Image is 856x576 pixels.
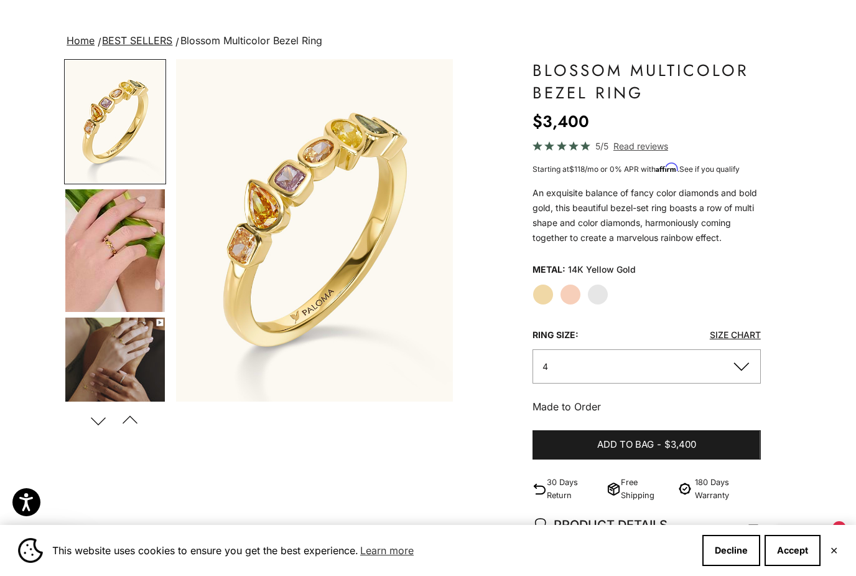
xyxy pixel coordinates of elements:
button: Accept [765,535,821,566]
button: Go to item 1 [64,59,166,184]
a: Learn more [358,541,416,560]
p: Made to Order [533,399,761,415]
button: Go to item 5 [64,188,166,313]
span: $118 [569,164,585,174]
img: Cookie banner [18,538,43,563]
div: Item 1 of 16 [176,59,453,402]
span: 4 [542,361,548,372]
span: Starting at /mo or 0% APR with . [533,164,740,174]
button: Go to item 6 [64,316,166,442]
button: Close [830,547,838,554]
span: PRODUCT DETAILS [533,514,668,536]
span: $3,400 [664,437,696,453]
img: #YellowGold #RoseGold #WhiteGold [65,318,165,441]
button: Decline [702,535,760,566]
img: #YellowGold #RoseGold #WhiteGold [65,189,165,312]
a: BEST SELLERS [102,34,172,47]
a: Home [67,34,95,47]
span: Affirm [656,163,677,172]
legend: Metal: [533,260,565,279]
button: Add to bag-$3,400 [533,430,761,460]
variant-option-value: 14K Yellow Gold [568,260,636,279]
img: #YellowGold [65,60,165,183]
span: This website uses cookies to ensure you get the best experience. [52,541,692,560]
p: Free Shipping [621,476,670,502]
button: 4 [533,349,761,384]
h1: Blossom Multicolor Bezel Ring [533,59,761,104]
nav: breadcrumbs [64,32,792,50]
p: 30 Days Return [547,476,601,502]
legend: Ring Size: [533,326,579,344]
span: Add to bag [597,437,654,453]
a: See if you qualify - Learn more about Affirm Financing (opens in modal) [679,164,740,174]
span: Blossom Multicolor Bezel Ring [180,34,322,47]
span: 5/5 [595,139,608,153]
a: Size Chart [710,329,761,340]
sale-price: $3,400 [533,109,589,134]
span: Read reviews [613,139,668,153]
p: 180 Days Warranty [695,476,761,502]
summary: PRODUCT DETAILS [533,502,761,548]
img: #YellowGold [176,59,453,402]
a: 5/5 Read reviews [533,139,761,153]
p: An exquisite balance of fancy color diamonds and bold gold, this beautiful bezel-set ring boasts ... [533,186,761,245]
